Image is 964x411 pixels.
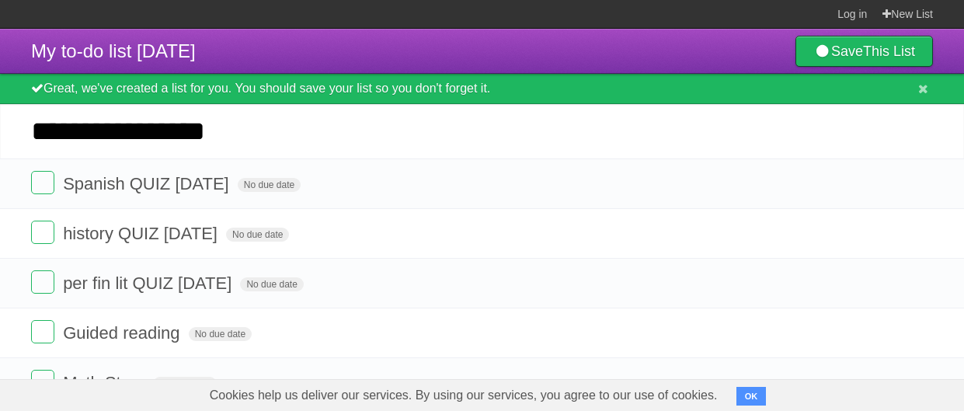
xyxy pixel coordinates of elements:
[63,224,221,243] span: history QUIZ [DATE]
[63,373,148,392] span: Myth Story
[238,178,301,192] span: No due date
[240,277,303,291] span: No due date
[226,228,289,242] span: No due date
[736,387,767,406] button: OK
[31,221,54,244] label: Done
[63,323,183,343] span: Guided reading
[31,171,54,194] label: Done
[31,270,54,294] label: Done
[63,273,235,293] span: per fin lit QUIZ [DATE]
[63,174,233,193] span: Spanish QUIZ [DATE]
[31,40,196,61] span: My to-do list [DATE]
[863,44,915,59] b: This List
[189,327,252,341] span: No due date
[795,36,933,67] a: SaveThis List
[153,377,216,391] span: No due date
[31,370,54,393] label: Done
[31,320,54,343] label: Done
[194,380,733,411] span: Cookies help us deliver our services. By using our services, you agree to our use of cookies.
